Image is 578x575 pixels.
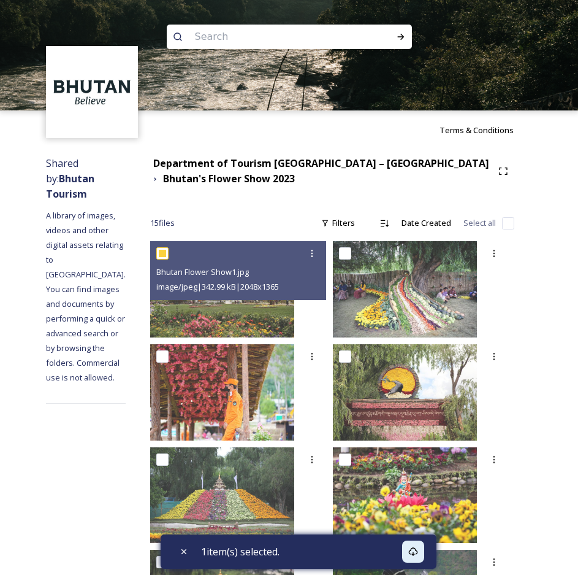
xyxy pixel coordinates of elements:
span: 15 file s [150,217,175,229]
span: image/jpeg | 342.99 kB | 2048 x 1365 [156,281,279,292]
span: Select all [463,217,496,229]
img: BT_Logo_BB_Lockup_CMYK_High%2520Res.jpg [48,48,137,137]
strong: Bhutan Tourism [46,172,94,201]
input: Search [189,23,357,50]
span: Bhutan Flower Show1.jpg [156,266,249,277]
span: A library of images, videos and other digital assets relating to [GEOGRAPHIC_DATA]. You can find ... [46,210,127,383]
img: Bhutan Flower Show9.jpg [333,241,477,338]
span: 1 item(s) selected. [201,544,279,559]
span: Terms & Conditions [439,125,514,136]
div: Date Created [395,211,457,235]
a: Terms & Conditions [439,123,532,137]
strong: Department of Tourism [GEOGRAPHIC_DATA] – [GEOGRAPHIC_DATA] [153,156,489,170]
span: Shared by: [46,156,94,201]
strong: Bhutan's Flower Show 2023 [163,172,295,185]
img: Bhutan Flower Show11.jpg [150,447,294,544]
img: Bhutan Flower Show10.jpg [333,447,477,543]
img: Bhutan Flower Show8.jpg [150,344,294,441]
img: Bhutan Flower Show14.jpg [333,344,477,441]
div: Filters [315,211,361,235]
